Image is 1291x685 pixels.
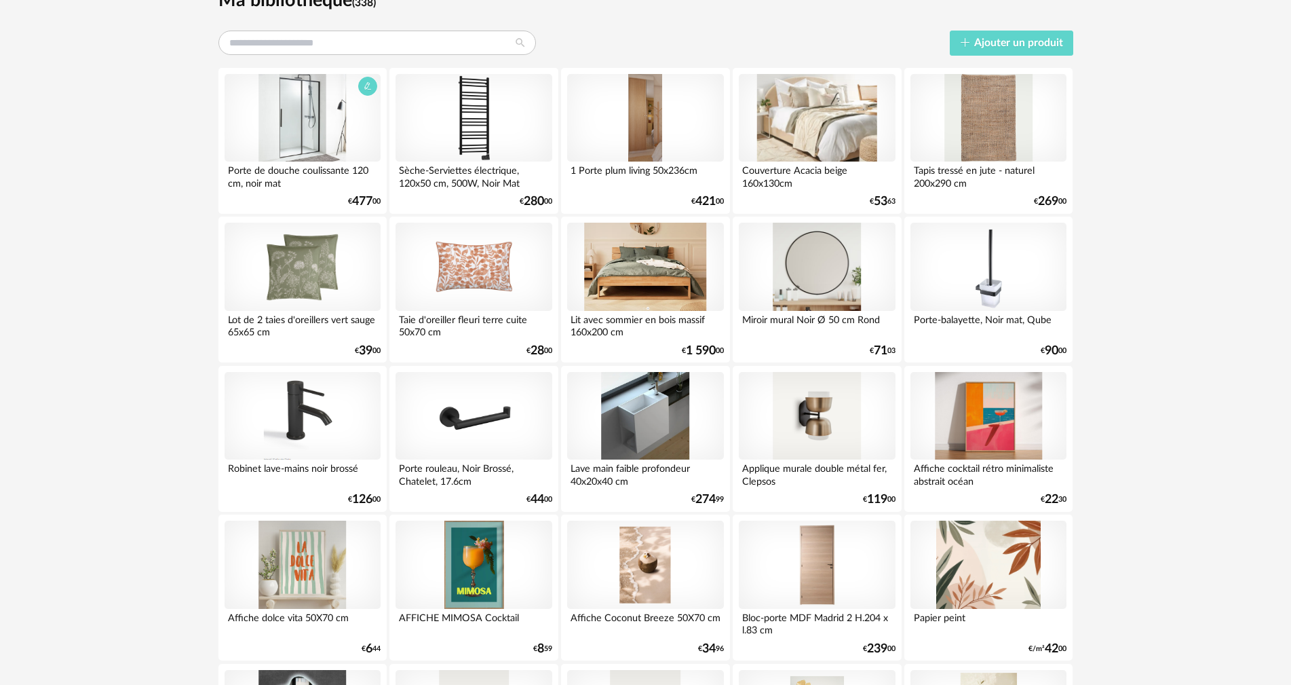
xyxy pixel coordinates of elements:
span: 280 [524,197,544,206]
a: Porte-balayette, Noir mat, Qube Porte-balayette, Noir mat, Qube €9000 [904,217,1073,363]
span: 477 [352,197,372,206]
div: € 96 [698,644,724,654]
span: 28 [531,346,544,356]
span: 53 [874,197,887,206]
div: € 03 [870,346,895,356]
a: Lit avec sommier en bois massif 160x200 cm Lit avec sommier en bois massif 160x200 cm €1 59000 [561,217,729,363]
span: 42 [1045,644,1058,654]
div: Affiche dolce vita 50X70 cm [225,609,381,636]
a: Couverture Acacia beige 160x130cm Couverture Acacia beige 160x130cm €5363 [733,68,901,214]
div: € 00 [348,197,381,206]
div: Lit avec sommier en bois massif 160x200 cm [567,311,723,338]
div: € 00 [863,644,895,654]
span: 34 [702,644,716,654]
a: Robinet lave-mains noir brossé Robinet lave-mains noir brossé €12600 [218,366,387,512]
div: € 99 [691,495,724,504]
span: 90 [1045,346,1058,356]
div: Porte-balayette, Noir mat, Qube [910,311,1066,338]
a: Miroir mural Noir Ø 50 cm Rond Miroir mural Noir Ø 50 cm Rond €7103 [733,217,901,363]
div: AFFICHE MIMOSA Cocktail [396,609,552,636]
span: 71 [874,346,887,356]
span: 239 [867,644,887,654]
a: Sèche-Serviettes électrique, 120x50 cm, 500W, Noir Mat Sèche-Serviettes électrique, 120x50 cm, 50... [389,68,558,214]
a: AFFICHE MIMOSA Cocktail AFFICHE MIMOSA Cocktail €859 [389,515,558,661]
div: € 00 [1041,346,1066,356]
a: Affiche Coconut Breeze 50X70 cm Affiche Coconut Breeze 50X70 cm €3496 [561,515,729,661]
a: Tapis tressé en jute - naturel 200x290 cm Tapis tressé en jute - naturel 200x290 cm €26900 [904,68,1073,214]
div: € 00 [526,495,552,504]
a: Lave main faible profondeur 40x20x40 cm Lave main faible profondeur 40x20x40 cm €27499 [561,366,729,512]
div: € 00 [526,346,552,356]
span: 39 [359,346,372,356]
span: 274 [695,495,716,504]
a: Porte de douche coulissante 120 cm, noir mat Porte de douche coulissante 120 cm, noir mat €47700 [218,68,387,214]
a: Bloc-porte MDF Madrid 2 H.204 x l.83 cm Bloc-porte MDF Madrid 2 H.204 x l.83 cm €23900 [733,515,901,661]
span: 6 [366,644,372,654]
div: Robinet lave-mains noir brossé [225,460,381,487]
div: Porte de douche coulissante 120 cm, noir mat [225,162,381,189]
div: € 00 [863,495,895,504]
span: 1 590 [686,346,716,356]
div: Tapis tressé en jute - naturel 200x290 cm [910,162,1066,189]
span: 44 [531,495,544,504]
div: Taie d'oreiller fleuri terre cuite 50x70 cm [396,311,552,338]
div: Miroir mural Noir Ø 50 cm Rond [739,311,895,338]
div: € 00 [1034,197,1066,206]
a: 1 Porte plum living 50x236cm 1 Porte plum living 50x236cm €42100 [561,68,729,214]
div: € 59 [533,644,552,654]
span: Ajouter un produit [974,37,1063,48]
div: 1 Porte plum living 50x236cm [567,162,723,189]
div: € 30 [1041,495,1066,504]
div: Applique murale double métal fer, Clepsos [739,460,895,487]
div: € 00 [520,197,552,206]
span: 8 [537,644,544,654]
div: Lot de 2 taies d'oreillers vert sauge 65x65 cm [225,311,381,338]
div: € 63 [870,197,895,206]
span: 269 [1038,197,1058,206]
div: € 00 [355,346,381,356]
a: Affiche dolce vita 50X70 cm Affiche dolce vita 50X70 cm €644 [218,515,387,661]
div: Affiche cocktail rétro minimaliste abstrait océan [910,460,1066,487]
div: Sèche-Serviettes électrique, 120x50 cm, 500W, Noir Mat [396,162,552,189]
div: € 00 [691,197,724,206]
div: € 00 [682,346,724,356]
a: Porte rouleau, Noir Brossé, Chatelet, 17.6cm Porte rouleau, Noir Brossé, Chatelet, 17.6cm €4400 [389,366,558,512]
div: €/m² 00 [1028,644,1066,654]
span: 421 [695,197,716,206]
div: Lave main faible profondeur 40x20x40 cm [567,460,723,487]
a: Taie d'oreiller fleuri terre cuite 50x70 cm Taie d'oreiller fleuri terre cuite 50x70 cm €2800 [389,217,558,363]
div: Affiche Coconut Breeze 50X70 cm [567,609,723,636]
a: Papier peint Papier peint €/m²4200 [904,515,1073,661]
span: 119 [867,495,887,504]
div: Couverture Acacia beige 160x130cm [739,162,895,189]
a: Affiche cocktail rétro minimaliste abstrait océan Affiche cocktail rétro minimaliste abstrait océ... [904,366,1073,512]
div: Papier peint [910,609,1066,636]
a: Applique murale double métal fer, Clepsos Applique murale double métal fer, Clepsos €11900 [733,366,901,512]
div: Porte rouleau, Noir Brossé, Chatelet, 17.6cm [396,460,552,487]
div: € 00 [348,495,381,504]
a: Lot de 2 taies d'oreillers vert sauge 65x65 cm Lot de 2 taies d'oreillers vert sauge 65x65 cm €3900 [218,217,387,363]
button: Ajouter un produit [950,31,1073,56]
span: 126 [352,495,372,504]
div: € 44 [362,644,381,654]
span: 22 [1045,495,1058,504]
div: Bloc-porte MDF Madrid 2 H.204 x l.83 cm [739,609,895,636]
